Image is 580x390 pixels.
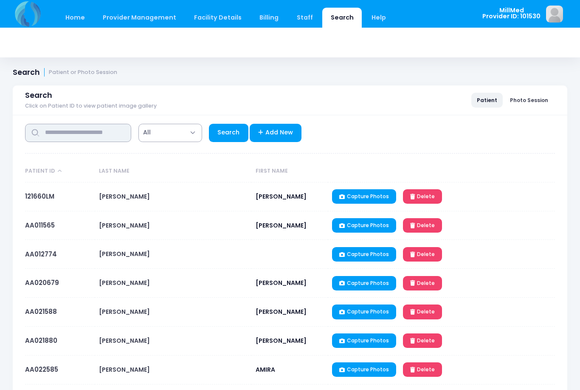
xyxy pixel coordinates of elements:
a: Delete [403,218,442,233]
span: [PERSON_NAME] [99,279,150,287]
span: All [143,128,151,137]
small: Patient or Photo Session [49,69,117,76]
span: MillMed Provider ID: 101530 [482,7,541,20]
a: Help [363,8,394,28]
a: Home [57,8,93,28]
span: [PERSON_NAME] [256,279,307,287]
span: [PERSON_NAME] [99,307,150,316]
a: Provider Management [94,8,184,28]
span: [PERSON_NAME] [99,365,150,374]
a: AA020679 [25,278,59,287]
a: Facility Details [186,8,250,28]
a: Add New [250,124,302,142]
span: Click on Patient ID to view patient image gallery [25,103,157,109]
a: 121660LM [25,192,54,201]
th: First Name: activate to sort column ascending [251,160,328,182]
a: Delete [403,333,442,348]
a: AA021588 [25,307,57,316]
a: Search [322,8,362,28]
a: AA012774 [25,250,57,259]
a: Delete [403,189,442,204]
span: [PERSON_NAME] [99,192,150,201]
span: All [138,124,202,142]
th: Patient ID: activate to sort column descending [25,160,95,182]
a: Capture Photos [332,247,396,262]
a: Capture Photos [332,218,396,233]
a: Photo Session [504,93,554,107]
a: Delete [403,362,442,377]
img: image [546,6,563,23]
span: [PERSON_NAME] [99,221,150,230]
a: Delete [403,247,442,262]
a: AA022585 [25,365,58,374]
span: [PERSON_NAME] [256,336,307,345]
span: [PERSON_NAME] [99,250,150,258]
a: Search [209,124,248,142]
span: [PERSON_NAME] [256,221,307,230]
span: AMIRA [256,365,275,374]
a: AA021880 [25,336,57,345]
a: Capture Photos [332,333,396,348]
a: Billing [251,8,287,28]
a: Delete [403,276,442,290]
a: Patient [471,93,503,107]
a: Delete [403,305,442,319]
span: [PERSON_NAME] [99,336,150,345]
a: Capture Photos [332,305,396,319]
th: Last Name: activate to sort column ascending [95,160,251,182]
a: AA011565 [25,221,55,230]
span: Search [25,91,52,100]
a: Capture Photos [332,276,396,290]
a: Capture Photos [332,362,396,377]
h1: Search [13,68,117,77]
a: Capture Photos [332,189,396,204]
span: [PERSON_NAME] [256,192,307,201]
span: [PERSON_NAME] [256,307,307,316]
a: Staff [288,8,321,28]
